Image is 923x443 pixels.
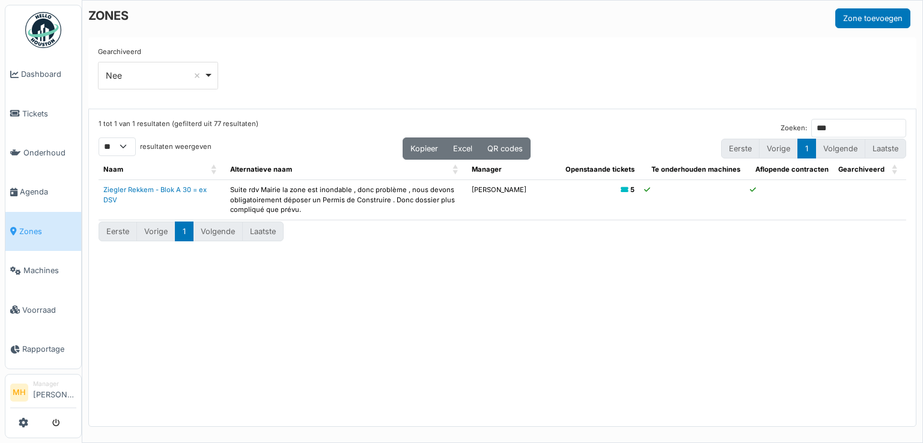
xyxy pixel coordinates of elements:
[10,379,76,408] a: MH Manager[PERSON_NAME]
[33,379,76,405] li: [PERSON_NAME]
[191,70,203,82] button: Remove item: 'false'
[22,343,76,355] span: Rapportage
[23,265,76,276] span: Machines
[230,165,292,173] span: Alternatieve naam
[225,179,467,220] td: Suite rdv Mairie la zone est inondable , donc problème , nous devons obligatoirement déposer un P...
[22,108,76,119] span: Tickets
[5,290,81,329] a: Voorraad
[211,160,218,179] span: Naam: Activate to sort
[175,221,193,241] button: 1
[21,68,76,80] span: Dashboard
[838,165,885,173] span: Gearchiveerd
[25,12,61,48] img: Badge_color-CXgf-gQk.svg
[10,384,28,402] li: MH
[480,137,531,160] button: QR codes
[565,165,635,173] span: Openstaande tickets
[487,144,523,153] span: QR codes
[472,185,551,195] p: [PERSON_NAME]
[140,142,212,152] label: resultaten weergeven
[103,185,207,204] a: Ziegler Rekkem - Blok A 30 = ex DSV
[20,186,76,197] span: Agenda
[22,304,76,316] span: Voorraad
[892,160,899,179] span: Gearchiveerd: Activate to sort
[99,119,258,137] div: 1 tot 1 van 1 resultaten (gefilterd uit 77 resultaten)
[410,144,438,153] span: Kopieer
[835,8,910,28] button: Zone toevoegen
[651,165,740,173] span: Te onderhouden machines
[452,160,460,179] span: Alternatieve naam: Activate to sort
[99,221,284,241] nav: pagination
[630,185,635,194] b: 5
[472,165,502,173] span: Manager
[5,251,81,290] a: Machines
[5,55,81,94] a: Dashboard
[445,137,480,160] button: Excel
[5,172,81,211] a: Agenda
[88,8,129,23] h6: ZONES
[453,144,472,153] span: Excel
[5,94,81,133] a: Tickets
[103,165,123,173] span: Naam
[33,379,76,388] div: Manager
[5,330,81,369] a: Rapportage
[5,133,81,172] a: Onderhoud
[5,212,81,251] a: Zones
[755,165,829,173] span: Aflopende contracten
[98,47,141,57] label: Gearchiveerd
[403,137,446,160] button: Kopieer
[19,226,76,237] span: Zones
[721,139,906,158] nav: pagination
[797,139,816,158] button: 1
[23,147,76,158] span: Onderhoud
[781,123,807,133] label: Zoeken:
[106,69,204,82] div: Nee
